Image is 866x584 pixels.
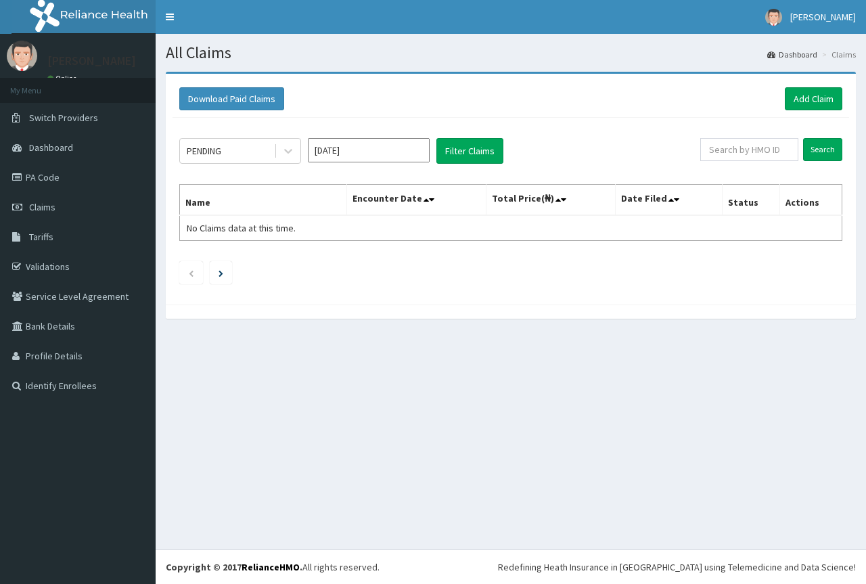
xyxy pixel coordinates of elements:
a: Add Claim [785,87,842,110]
p: [PERSON_NAME] [47,55,136,67]
span: No Claims data at this time. [187,222,296,234]
input: Search [803,138,842,161]
span: Tariffs [29,231,53,243]
span: Dashboard [29,141,73,154]
div: Redefining Heath Insurance in [GEOGRAPHIC_DATA] using Telemedicine and Data Science! [498,560,856,574]
strong: Copyright © 2017 . [166,561,302,573]
input: Select Month and Year [308,138,430,162]
img: User Image [765,9,782,26]
th: Date Filed [615,185,722,216]
span: Claims [29,201,55,213]
span: [PERSON_NAME] [790,11,856,23]
a: Previous page [188,267,194,279]
th: Status [722,185,779,216]
a: Next page [219,267,223,279]
h1: All Claims [166,44,856,62]
footer: All rights reserved. [156,549,866,584]
a: RelianceHMO [242,561,300,573]
div: PENDING [187,144,221,158]
th: Name [180,185,347,216]
button: Filter Claims [436,138,503,164]
img: User Image [7,41,37,71]
input: Search by HMO ID [700,138,798,161]
th: Total Price(₦) [486,185,615,216]
a: Dashboard [767,49,817,60]
a: Online [47,74,80,83]
th: Encounter Date [346,185,486,216]
li: Claims [819,49,856,60]
th: Actions [779,185,842,216]
button: Download Paid Claims [179,87,284,110]
span: Switch Providers [29,112,98,124]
